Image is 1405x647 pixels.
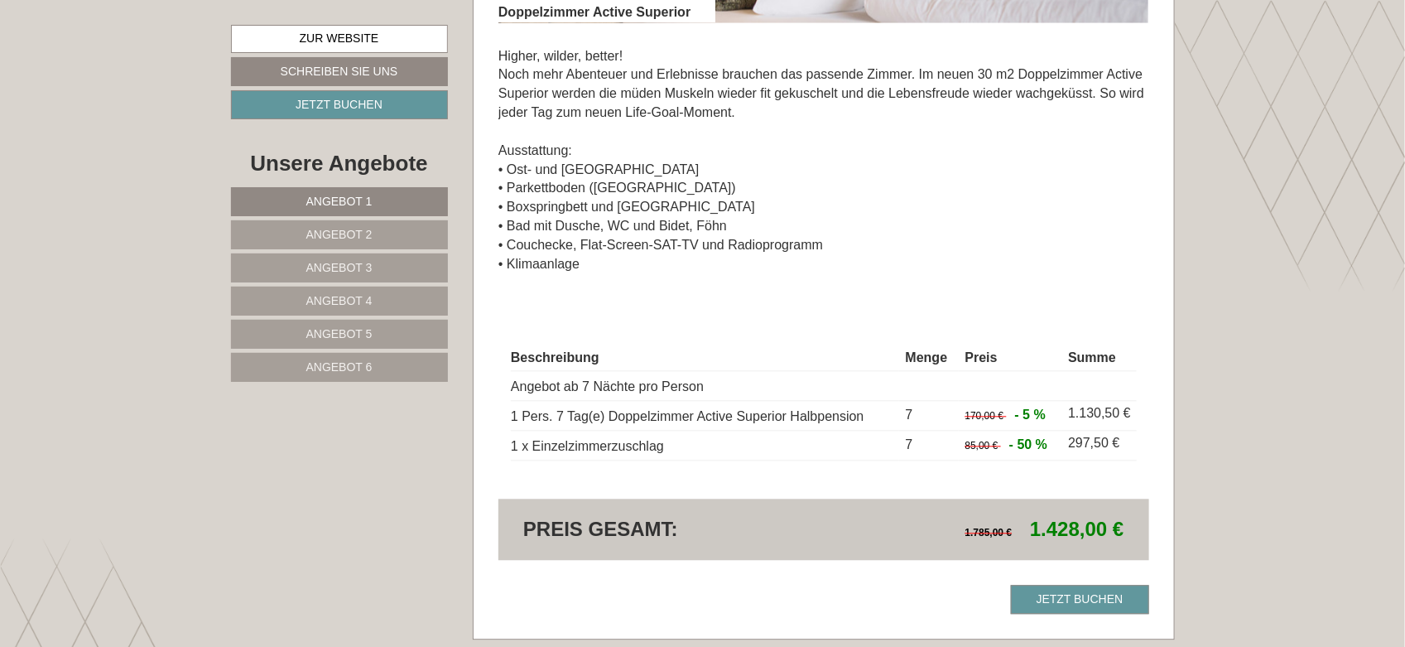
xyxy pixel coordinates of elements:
span: 85,00 € [965,440,998,451]
div: Preis gesamt: [511,515,824,543]
a: Schreiben Sie uns [231,57,448,86]
span: Angebot 1 [306,195,373,208]
td: 1 Pers. 7 Tag(e) Doppelzimmer Active Superior Halbpension [511,401,899,431]
th: Beschreibung [511,345,899,371]
span: Angebot 4 [306,294,373,307]
td: 1 x Einzelzimmerzuschlag [511,431,899,461]
td: 7 [899,431,959,461]
td: 7 [899,401,959,431]
a: Jetzt buchen [231,90,448,119]
span: 1.785,00 € [965,527,1013,538]
span: - 50 % [1009,437,1047,451]
td: 1.130,50 € [1061,401,1136,431]
td: 297,50 € [1061,431,1136,461]
div: Unsere Angebote [231,148,448,179]
span: Angebot 6 [306,360,373,374]
th: Preis [959,345,1062,371]
span: Angebot 5 [306,327,373,340]
span: Angebot 2 [306,228,373,241]
a: Jetzt buchen [1011,585,1149,614]
span: - 5 % [1015,408,1046,422]
p: Higher, wilder, better! Noch mehr Abenteuer und Erlebnisse brauchen das passende Zimmer. Im neuen... [498,47,1149,274]
span: 170,00 € [965,410,1004,422]
span: Angebot 3 [306,261,373,274]
a: Zur Website [231,25,448,53]
th: Menge [899,345,959,371]
span: 1.428,00 € [1030,518,1124,540]
th: Summe [1061,345,1136,371]
td: Angebot ab 7 Nächte pro Person [511,371,899,401]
